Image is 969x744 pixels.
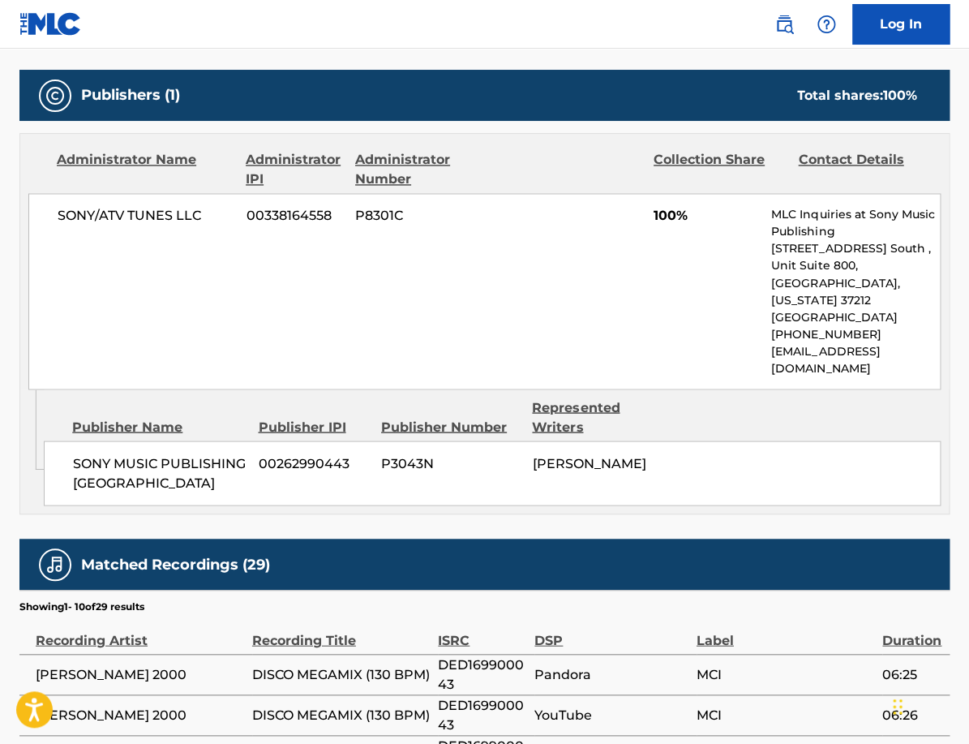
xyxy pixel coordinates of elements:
[36,664,244,684] span: [PERSON_NAME] 2000
[771,308,940,325] p: [GEOGRAPHIC_DATA]
[534,613,688,650] div: DSP
[534,664,688,684] span: Pandora
[771,274,940,308] p: [GEOGRAPHIC_DATA], [US_STATE] 37212
[36,705,244,725] span: [PERSON_NAME] 2000
[798,150,931,189] div: Contact Details
[247,206,344,226] span: 00338164558
[438,613,526,650] div: ISRC
[355,150,488,189] div: Administrator Number
[252,664,430,684] span: DISCO MEGAMIX (130 BPM)
[697,664,874,684] span: MCI
[654,150,787,189] div: Collection Share
[768,8,800,41] a: Public Search
[654,206,760,226] span: 100%
[252,613,430,650] div: Recording Title
[532,398,671,437] div: Represented Writers
[355,206,487,226] span: P8301C
[771,240,940,274] p: [STREET_ADDRESS] South , Unit Suite 800,
[771,342,940,376] p: [EMAIL_ADDRESS][DOMAIN_NAME]
[774,15,794,34] img: search
[81,86,180,105] h5: Publishers (1)
[19,599,144,613] p: Showing 1 - 10 of 29 results
[45,86,65,105] img: Publishers
[259,454,369,473] span: 00262990443
[882,664,941,684] span: 06:25
[252,705,430,725] span: DISCO MEGAMIX (130 BPM)
[697,613,874,650] div: Label
[19,12,82,36] img: MLC Logo
[73,454,247,492] span: SONY MUSIC PUBLISHING [GEOGRAPHIC_DATA]
[381,454,520,473] span: P3043N
[888,666,969,744] iframe: Chat Widget
[36,613,244,650] div: Recording Artist
[817,15,836,34] img: help
[893,682,903,731] div: Drag
[852,4,950,45] a: Log In
[810,8,843,41] div: Help
[72,417,246,437] div: Publisher Name
[883,88,917,103] span: 100 %
[797,86,917,105] div: Total shares:
[771,325,940,342] p: [PHONE_NUMBER]
[246,150,343,189] div: Administrator IPI
[697,705,874,725] span: MCI
[882,613,941,650] div: Duration
[532,455,645,471] span: [PERSON_NAME]
[534,705,688,725] span: YouTube
[882,705,941,725] span: 06:26
[258,417,369,437] div: Publisher IPI
[45,555,65,574] img: Matched Recordings
[81,555,270,574] h5: Matched Recordings (29)
[771,206,940,240] p: MLC Inquiries at Sony Music Publishing
[438,695,526,734] span: DED169900043
[381,417,520,437] div: Publisher Number
[58,206,234,226] span: SONY/ATV TUNES LLC
[57,150,234,189] div: Administrator Name
[438,655,526,694] span: DED169900043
